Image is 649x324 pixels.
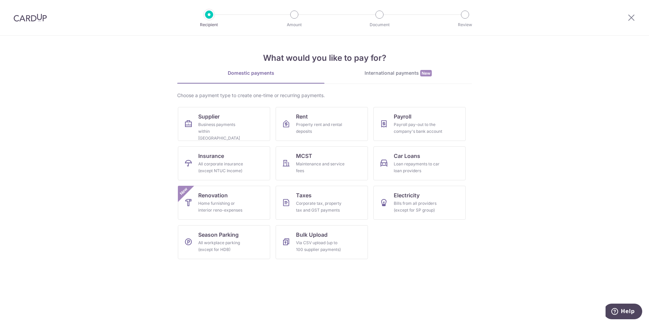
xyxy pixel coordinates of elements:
[373,186,466,220] a: ElectricityBills from all providers (except for SP group)
[198,121,247,142] div: Business payments within [GEOGRAPHIC_DATA]
[394,191,420,199] span: Electricity
[296,161,345,174] div: Maintenance and service fees
[296,239,345,253] div: Via CSV upload (up to 100 supplier payments)
[177,92,472,99] div: Choose a payment type to create one-time or recurring payments.
[198,231,239,239] span: Season Parking
[276,225,368,259] a: Bulk UploadVia CSV upload (up to 100 supplier payments)
[198,191,228,199] span: Renovation
[394,200,443,214] div: Bills from all providers (except for SP group)
[177,52,472,64] h4: What would you like to pay for?
[14,14,47,22] img: CardUp
[296,121,345,135] div: Property rent and rental deposits
[276,186,368,220] a: TaxesCorporate tax, property tax and GST payments
[276,146,368,180] a: MCSTMaintenance and service fees
[178,225,270,259] a: Season ParkingAll workplace parking (except for HDB)
[198,200,247,214] div: Home furnishing or interior reno-expenses
[198,112,220,121] span: Supplier
[394,112,411,121] span: Payroll
[296,200,345,214] div: Corporate tax, property tax and GST payments
[178,146,270,180] a: InsuranceAll corporate insurance (except NTUC Income)
[296,191,312,199] span: Taxes
[420,70,432,76] span: New
[184,21,234,28] p: Recipient
[394,121,443,135] div: Payroll pay-out to the company's bank account
[177,70,324,76] div: Domestic payments
[373,107,466,141] a: PayrollPayroll pay-out to the company's bank account
[440,21,490,28] p: Review
[276,107,368,141] a: RentProperty rent and rental deposits
[178,186,189,197] span: New
[606,304,642,321] iframe: Opens a widget where you can find more information
[269,21,319,28] p: Amount
[198,239,247,253] div: All workplace parking (except for HDB)
[373,146,466,180] a: Car LoansLoan repayments to car loan providers
[198,161,247,174] div: All corporate insurance (except NTUC Income)
[354,21,405,28] p: Document
[394,161,443,174] div: Loan repayments to car loan providers
[324,70,472,77] div: International payments
[296,152,312,160] span: MCST
[178,186,270,220] a: RenovationHome furnishing or interior reno-expensesNew
[198,152,224,160] span: Insurance
[296,112,308,121] span: Rent
[296,231,328,239] span: Bulk Upload
[178,107,270,141] a: SupplierBusiness payments within [GEOGRAPHIC_DATA]
[394,152,420,160] span: Car Loans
